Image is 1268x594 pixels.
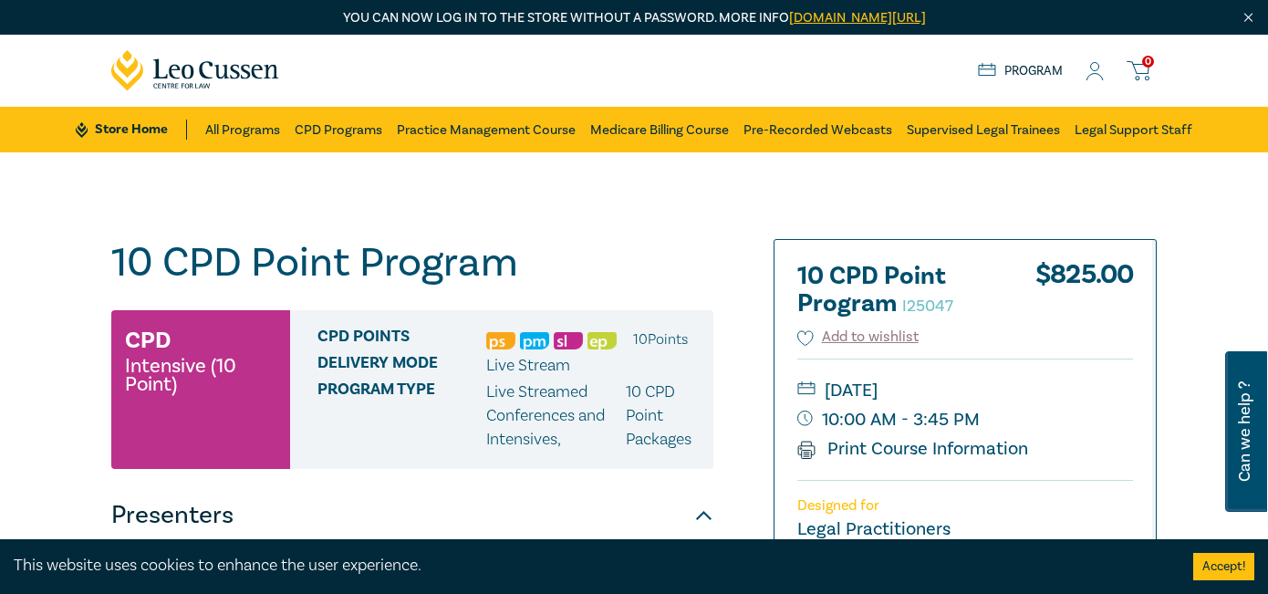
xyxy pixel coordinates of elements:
span: Program type [317,380,486,452]
img: Professional Skills [486,332,515,349]
h1: 10 CPD Point Program [111,239,713,287]
small: 10:00 AM - 3:45 PM [797,405,1133,434]
span: Live Stream [486,355,570,376]
button: Add to wishlist [797,327,919,348]
button: Presenters [111,488,713,543]
p: Designed for [797,497,1133,515]
a: Legal Support Staff [1075,107,1192,152]
span: Can we help ? [1236,362,1253,501]
h3: CPD [125,324,171,357]
small: Legal Practitioners [797,517,951,541]
li: 10 Point s [633,328,688,351]
a: Store Home [76,120,186,140]
img: Substantive Law [554,332,583,349]
small: I25047 [902,296,953,317]
div: $ 825.00 [1035,263,1133,327]
span: CPD Points [317,328,486,351]
span: 0 [1142,56,1154,68]
img: Close [1241,10,1256,26]
small: Intensive (10 Point) [125,357,276,393]
a: Practice Management Course [397,107,576,152]
div: This website uses cookies to enhance the user experience. [14,554,1166,578]
a: All Programs [205,107,280,152]
a: Supervised Legal Trainees [907,107,1060,152]
span: Delivery Mode [317,354,486,378]
h2: 10 CPD Point Program [797,263,998,318]
p: Live Streamed Conferences and Intensives , [486,380,626,452]
a: Pre-Recorded Webcasts [743,107,892,152]
img: Ethics & Professional Responsibility [587,332,617,349]
a: Medicare Billing Course [590,107,729,152]
img: Practice Management & Business Skills [520,332,549,349]
small: [DATE] [797,376,1133,405]
a: [DOMAIN_NAME][URL] [789,9,926,26]
a: Program [978,61,1063,81]
a: Print Course Information [797,437,1028,461]
p: 10 CPD Point Packages [626,380,700,452]
button: Accept cookies [1193,553,1254,580]
a: CPD Programs [295,107,382,152]
p: You can now log in to the store without a password. More info [111,8,1157,28]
